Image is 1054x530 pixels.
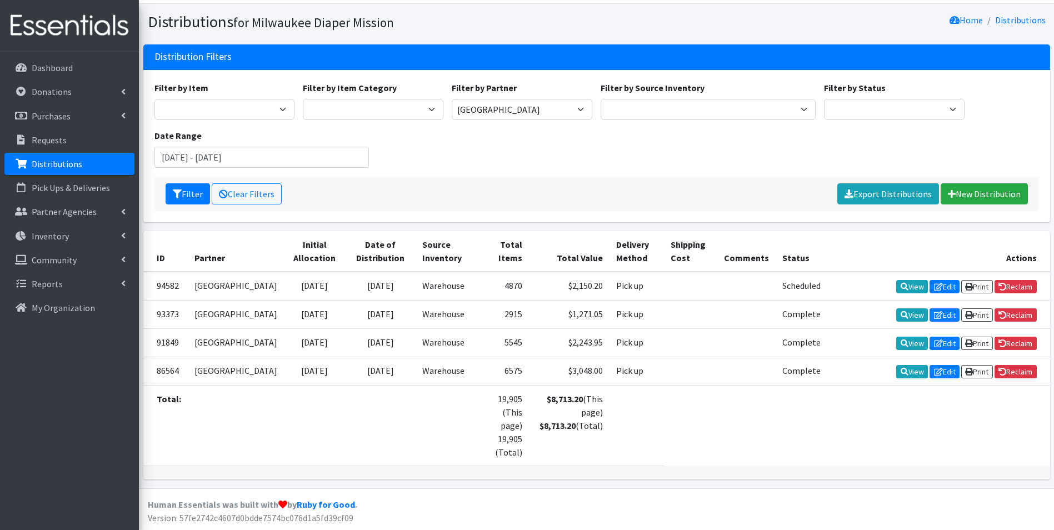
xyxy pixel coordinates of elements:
td: Warehouse [416,357,478,385]
a: Reclaim [995,337,1037,350]
td: [DATE] [284,272,346,301]
th: Total Value [529,231,610,272]
h3: Distribution Filters [154,51,232,63]
a: Reclaim [995,365,1037,378]
td: [DATE] [284,300,346,328]
a: Clear Filters [212,183,282,204]
p: My Organization [32,302,95,313]
p: Purchases [32,111,71,122]
th: Delivery Method [610,231,664,272]
a: Ruby for Good [297,499,355,510]
td: 2915 [478,300,529,328]
td: Pick up [610,357,664,385]
td: $2,243.95 [529,328,610,357]
td: [DATE] [284,328,346,357]
td: [DATE] [346,272,416,301]
strong: $8,713.20 [547,393,583,404]
a: View [896,337,928,350]
th: Actions [828,231,1050,272]
td: 86564 [143,357,188,385]
p: Partner Agencies [32,206,97,217]
th: Date of Distribution [346,231,416,272]
td: Pick up [610,328,664,357]
a: Print [961,337,993,350]
p: Donations [32,86,72,97]
th: Comments [717,231,776,272]
td: [GEOGRAPHIC_DATA] [188,328,284,357]
p: Distributions [32,158,82,169]
a: Reclaim [995,280,1037,293]
a: Export Distributions [837,183,939,204]
td: Warehouse [416,272,478,301]
a: Requests [4,129,134,151]
td: Pick up [610,272,664,301]
td: $1,271.05 [529,300,610,328]
a: View [896,308,928,322]
td: Complete [776,357,827,385]
td: Complete [776,300,827,328]
label: Filter by Item [154,81,208,94]
a: Reports [4,273,134,295]
td: 6575 [478,357,529,385]
td: Scheduled [776,272,827,301]
th: Source Inventory [416,231,478,272]
strong: Human Essentials was built with by . [148,499,357,510]
th: Shipping Cost [664,231,718,272]
th: Partner [188,231,284,272]
strong: Total: [157,393,181,404]
a: Pick Ups & Deliveries [4,177,134,199]
p: Dashboard [32,62,73,73]
a: View [896,365,928,378]
td: [GEOGRAPHIC_DATA] [188,300,284,328]
label: Filter by Item Category [303,81,397,94]
a: Distributions [995,14,1046,26]
a: Edit [930,308,960,322]
strong: $8,713.20 [540,420,576,431]
a: Distributions [4,153,134,175]
a: Home [950,14,983,26]
a: Inventory [4,225,134,247]
td: [GEOGRAPHIC_DATA] [188,357,284,385]
label: Filter by Status [824,81,886,94]
td: [DATE] [346,328,416,357]
td: (This page) (Total) [529,386,610,466]
p: Pick Ups & Deliveries [32,182,110,193]
p: Reports [32,278,63,289]
td: [DATE] [346,300,416,328]
td: 4870 [478,272,529,301]
a: Edit [930,280,960,293]
a: Edit [930,337,960,350]
a: Edit [930,365,960,378]
a: Community [4,249,134,271]
td: [DATE] [284,357,346,385]
th: Total Items [478,231,529,272]
td: Warehouse [416,300,478,328]
label: Filter by Partner [452,81,517,94]
img: HumanEssentials [4,7,134,44]
td: Pick up [610,300,664,328]
td: Warehouse [416,328,478,357]
a: Print [961,365,993,378]
a: Print [961,280,993,293]
a: Donations [4,81,134,103]
td: Complete [776,328,827,357]
a: Reclaim [995,308,1037,322]
td: [GEOGRAPHIC_DATA] [188,272,284,301]
a: View [896,280,928,293]
td: 91849 [143,328,188,357]
td: 19,905 (This page) 19,905 (Total) [478,386,529,466]
td: $2,150.20 [529,272,610,301]
a: New Distribution [941,183,1028,204]
td: [DATE] [346,357,416,385]
label: Filter by Source Inventory [601,81,705,94]
small: for Milwaukee Diaper Mission [233,14,394,31]
p: Requests [32,134,67,146]
h1: Distributions [148,12,593,32]
a: Print [961,308,993,322]
input: January 1, 2011 - December 31, 2011 [154,147,369,168]
p: Community [32,254,77,266]
a: My Organization [4,297,134,319]
th: Status [776,231,827,272]
a: Purchases [4,105,134,127]
td: $3,048.00 [529,357,610,385]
